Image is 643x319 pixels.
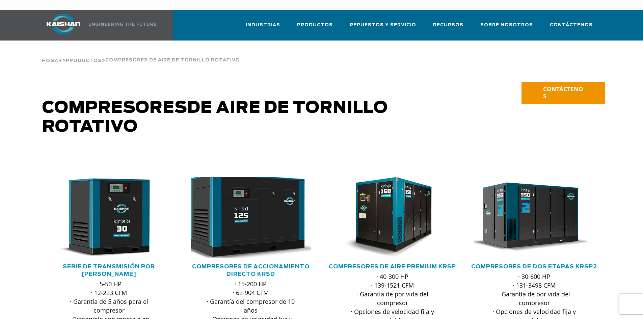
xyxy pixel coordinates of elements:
font: Recursos [433,23,463,27]
font: Productos [66,59,102,63]
font: > [102,58,105,63]
font: CONTÁCTENOS [543,85,583,100]
font: Productos [297,23,333,27]
font: · Garantía de 5 años para el compresor [70,297,148,314]
img: logotipo de Kaishan [38,14,89,34]
div: krsp150 [332,177,453,258]
a: Repuestos y servicio [350,16,416,39]
font: · 131-3498 CFM [513,281,556,289]
a: Serie de transmisión por [PERSON_NAME] [63,264,155,277]
font: Industrias [246,23,280,27]
font: · Garantía de por vida del compresor [356,290,428,307]
font: Sobre nosotros [480,23,533,27]
img: krsp150 [327,177,448,258]
img: krsd125 [180,173,312,262]
font: Contáctenos [550,23,593,27]
font: · 12-223 CFM [91,289,127,297]
img: Ingeniería del futuro [89,23,156,26]
div: krsb30 [49,177,169,258]
font: Compresores de aire de tornillo rotativo [105,58,240,62]
font: · 40-300 HP [376,272,408,281]
font: Repuestos y servicio [350,23,416,27]
font: · Garantía del compresor de 10 años [207,297,295,314]
a: Hogar [42,57,62,63]
a: Compresores de accionamiento directo KRSD [192,264,310,277]
a: Industrias [246,16,280,39]
font: Compresores [42,100,187,116]
div: krsd125 [191,177,311,258]
font: · 5-50 HP [96,280,122,288]
a: Kaishan Estados Unidos [38,10,158,41]
a: Compresores de aire premium KRSP [329,264,456,269]
a: Productos [297,16,333,39]
a: Compresores de dos etapas KRSP2 [471,264,597,269]
a: CONTÁCTENOS [521,82,605,104]
font: > [62,58,66,63]
font: · 139-1521 CFM [371,281,414,289]
div: krsp350 [474,177,594,258]
font: · 30-600 HP [518,272,550,281]
a: Recursos [433,16,463,39]
font: de aire de tornillo rotativo [42,100,388,135]
font: · 15-200 HP [235,280,267,288]
img: krsp350 [469,177,589,258]
a: Sobre nosotros [480,16,533,39]
a: Contáctenos [550,16,593,39]
font: · Garantía de por vida del compresor [498,290,570,307]
a: Productos [66,57,102,63]
img: krsb30 [44,177,164,258]
font: · 62-904 CFM [233,289,269,297]
font: Hogar [42,59,62,63]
